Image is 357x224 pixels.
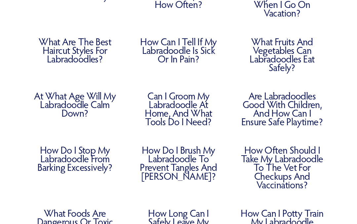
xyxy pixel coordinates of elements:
[240,38,324,72] a: What Fruits and Vegetables Can Labradoodles Eat Safely?
[240,146,324,189] a: How Often Should I Take My Labradoodle to the Vet for Checkups and Vaccinations?
[33,38,117,63] a: What Are the Best Haircut Styles for Labradoodles?
[33,92,117,118] a: At What Age Will My Labradoodle Calm Down?
[33,146,117,172] a: How Do I Stop My Labradoodle from Barking Excessively?
[240,92,324,126] a: Are Labradoodles Good with Children, and How Can I Ensure Safe Playtime?
[137,146,220,180] a: How Do I Brush My Labradoodle to Prevent Tangles and [PERSON_NAME]?
[137,38,220,63] a: How Can I Tell If My Labradoodle Is Sick or in Pain?
[137,92,220,126] a: Can I Groom My Labradoodle at Home, and What Tools Do I Need?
